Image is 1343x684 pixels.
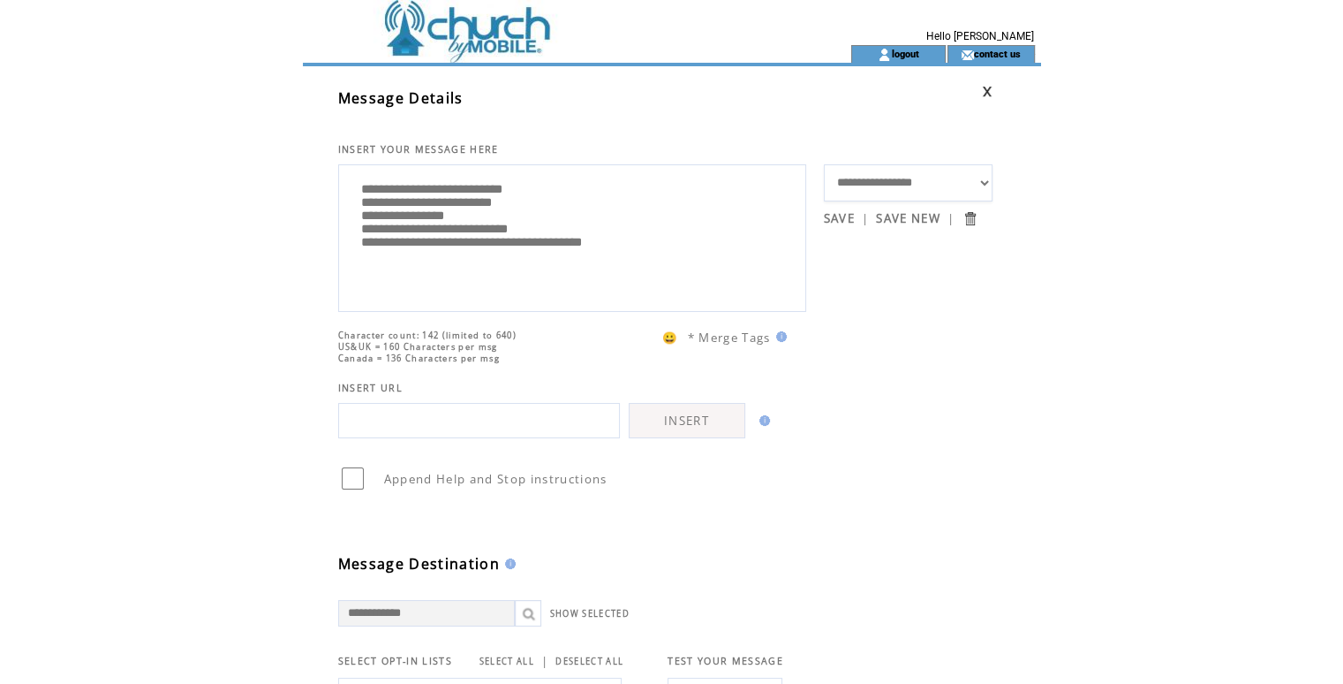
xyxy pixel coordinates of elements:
a: DESELECT ALL [555,656,623,667]
span: Message Details [338,88,464,108]
img: help.gif [754,415,770,426]
img: contact_us_icon.gif [961,48,974,62]
span: Canada = 136 Characters per msg [338,353,500,364]
a: SAVE [824,210,855,226]
span: Append Help and Stop instructions [384,471,607,487]
img: account_icon.gif [878,48,891,62]
a: logout [891,48,918,59]
span: INSERT URL [338,382,403,394]
span: | [541,653,548,669]
span: INSERT YOUR MESSAGE HERE [338,143,499,156]
img: help.gif [771,331,787,342]
span: Hello [PERSON_NAME] [926,30,1034,42]
span: Character count: 142 (limited to 640) [338,330,517,341]
span: 😀 [662,330,678,346]
a: contact us [974,48,1021,59]
span: * Merge Tags [688,330,771,346]
span: | [947,210,954,226]
span: US&UK = 160 Characters per msg [338,341,498,353]
span: | [862,210,869,226]
span: Message Destination [338,554,500,574]
a: INSERT [629,403,745,438]
a: SHOW SELECTED [550,608,630,619]
input: Submit [962,210,978,227]
a: SAVE NEW [876,210,940,226]
span: SELECT OPT-IN LISTS [338,655,452,667]
span: TEST YOUR MESSAGE [668,655,783,667]
img: help.gif [500,559,516,569]
a: SELECT ALL [479,656,534,667]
